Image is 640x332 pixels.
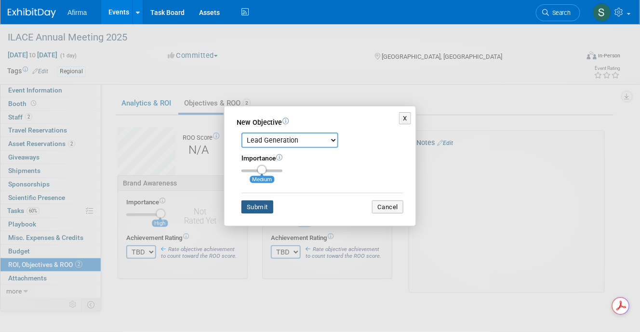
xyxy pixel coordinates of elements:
img: ExhibitDay [8,8,56,18]
img: Stephanie Kornak [593,3,611,22]
button: Cancel [372,200,403,214]
span: Medium [250,176,274,183]
span: Search [549,9,571,16]
div: New Objective [237,118,403,127]
a: Search [536,4,580,21]
button: Submit [241,200,273,214]
div: Importance [241,154,403,163]
button: X [399,112,411,125]
span: Afirma [67,9,87,16]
